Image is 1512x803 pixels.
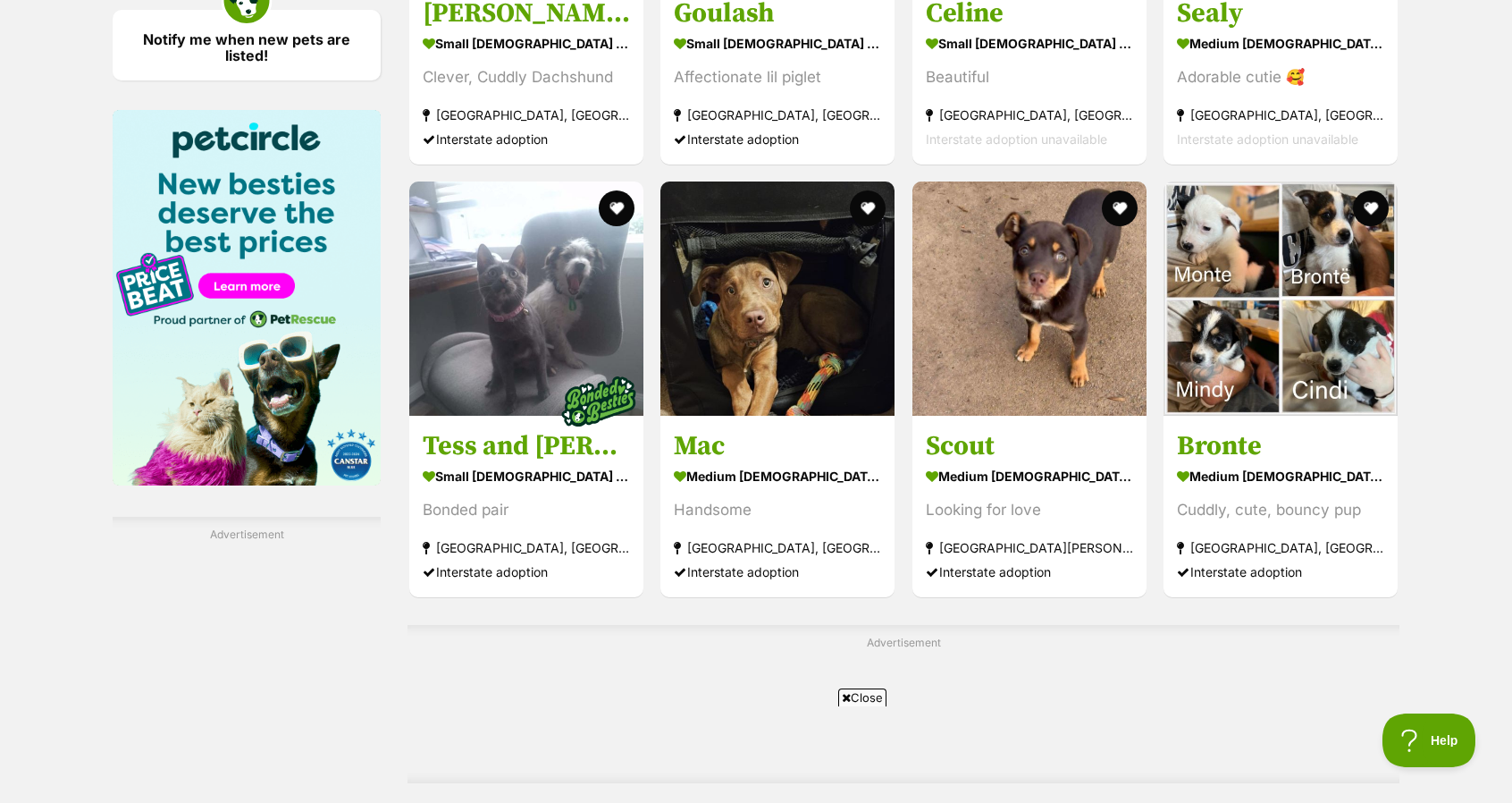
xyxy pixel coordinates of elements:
iframe: Help Scout Beacon - Open [1382,714,1476,767]
h3: Mac [674,428,881,462]
strong: medium [DEMOGRAPHIC_DATA] Dog [926,462,1133,488]
button: favourite [1102,190,1138,226]
div: Interstate adoption [674,559,881,583]
h3: Scout [926,428,1133,462]
strong: small [DEMOGRAPHIC_DATA] Dog [674,30,881,56]
strong: small [DEMOGRAPHIC_DATA] Dog [926,30,1133,56]
button: favourite [851,190,886,226]
span: Interstate adoption unavailable [926,131,1107,147]
strong: [GEOGRAPHIC_DATA], [GEOGRAPHIC_DATA] [1177,103,1384,127]
strong: medium [DEMOGRAPHIC_DATA] Dog [1177,30,1384,56]
iframe: Advertisement [431,714,1081,794]
strong: [GEOGRAPHIC_DATA], [GEOGRAPHIC_DATA] [423,103,630,127]
img: Tess and Miley - Jack Russell Terrier Dog [409,182,643,416]
a: Bronte medium [DEMOGRAPHIC_DATA] Dog Cuddly, cute, bouncy pup [GEOGRAPHIC_DATA], [GEOGRAPHIC_DATA... [1163,415,1398,596]
strong: small [DEMOGRAPHIC_DATA] Dog [423,462,630,488]
div: Adorable cutie 🥰 [1177,65,1384,89]
img: Scout - Australian Kelpie Dog [912,182,1147,416]
h3: Tess and [PERSON_NAME] [423,428,630,462]
div: Looking for love [926,497,1133,521]
img: Bronte - Australian Kelpie x Border Collie x Jack Russell Terrier Dog [1163,182,1398,416]
div: Interstate adoption [926,559,1133,583]
img: Mac - Mixed breed Dog [660,182,895,416]
strong: [GEOGRAPHIC_DATA], [GEOGRAPHIC_DATA] [674,103,881,127]
div: Advertisement [407,625,1399,783]
div: Bonded pair [423,497,630,521]
strong: [GEOGRAPHIC_DATA], [GEOGRAPHIC_DATA] [674,535,881,559]
strong: [GEOGRAPHIC_DATA], [GEOGRAPHIC_DATA] [926,103,1133,127]
button: favourite [599,190,634,226]
div: Clever, Cuddly Dachshund [423,65,630,89]
span: Close [838,689,886,706]
div: Interstate adoption [674,127,881,151]
div: Handsome [674,497,881,521]
strong: [GEOGRAPHIC_DATA], [GEOGRAPHIC_DATA] [1177,535,1384,559]
div: Cuddly, cute, bouncy pup [1177,497,1384,521]
button: favourite [1353,190,1389,226]
div: Beautiful [926,65,1133,89]
img: Pet Circle promo banner [113,110,381,486]
a: Scout medium [DEMOGRAPHIC_DATA] Dog Looking for love [GEOGRAPHIC_DATA][PERSON_NAME][GEOGRAPHIC_DA... [912,415,1147,596]
span: Interstate adoption unavailable [1177,131,1358,147]
h3: Bronte [1177,428,1384,462]
a: Mac medium [DEMOGRAPHIC_DATA] Dog Handsome [GEOGRAPHIC_DATA], [GEOGRAPHIC_DATA] Interstate adoption [660,415,895,596]
iframe: Advertisement [470,658,1337,765]
div: Interstate adoption [423,127,630,151]
strong: medium [DEMOGRAPHIC_DATA] Dog [674,462,881,488]
img: bonded besties [554,356,643,445]
strong: small [DEMOGRAPHIC_DATA] Dog [423,30,630,56]
strong: [GEOGRAPHIC_DATA][PERSON_NAME][GEOGRAPHIC_DATA] [926,535,1133,559]
strong: medium [DEMOGRAPHIC_DATA] Dog [1177,462,1384,488]
div: Interstate adoption [1177,559,1384,583]
a: Notify me when new pets are listed! [113,10,381,80]
a: Tess and [PERSON_NAME] small [DEMOGRAPHIC_DATA] Dog Bonded pair [GEOGRAPHIC_DATA], [GEOGRAPHIC_DA... [409,415,643,596]
div: Affectionate lil piglet [674,65,881,89]
div: Interstate adoption [423,559,630,583]
strong: [GEOGRAPHIC_DATA], [GEOGRAPHIC_DATA] [423,535,630,559]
